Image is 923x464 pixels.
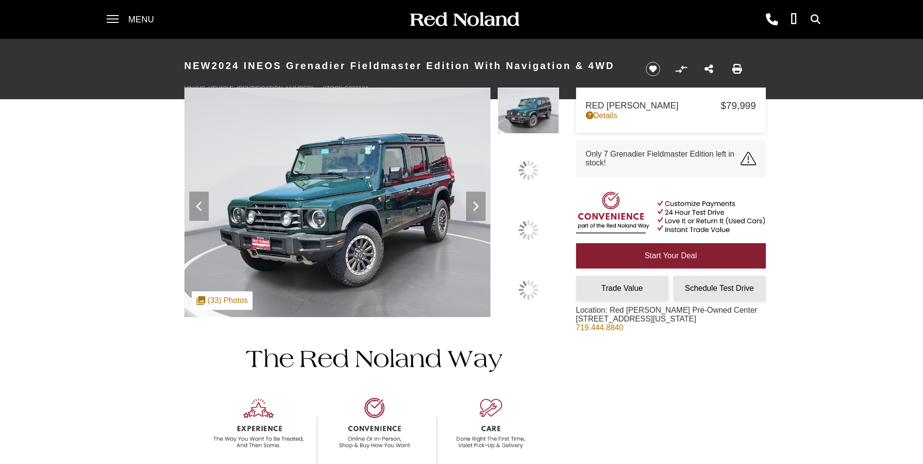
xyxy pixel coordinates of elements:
div: (33) Photos [192,291,253,310]
span: Start Your Deal [645,251,697,260]
span: Only 7 Grenadier Fieldmaster Edition left in stock! [586,150,741,167]
a: Start Your Deal [576,243,766,268]
a: 719.444.8840 [576,323,624,332]
h1: 2024 INEOS Grenadier Fieldmaster Edition With Navigation & 4WD [184,46,630,85]
button: Compare vehicle [674,62,688,76]
span: VIN: [184,85,196,92]
a: Details [586,111,756,120]
a: Print this New 2024 INEOS Grenadier Fieldmaster Edition With Navigation & 4WD [732,64,742,75]
span: [US_VEHICLE_IDENTIFICATION_NUMBER] [196,85,313,92]
a: Share this New 2024 INEOS Grenadier Fieldmaster Edition With Navigation & 4WD [705,64,713,75]
a: Red [PERSON_NAME] $79,999 [586,100,756,111]
span: G022124 [344,85,368,92]
strong: New [184,60,212,71]
img: New 2024 Green INEOS Fieldmaster Edition image 1 [498,88,559,134]
span: Trade Value [601,284,643,292]
a: Trade Value [576,276,669,301]
a: Schedule Test Drive [673,276,766,301]
img: Red Noland Auto Group [408,11,520,28]
button: Save vehicle [642,61,664,77]
span: Schedule Test Drive [685,284,754,292]
span: $79,999 [721,100,756,111]
div: Location: Red [PERSON_NAME] Pre-Owned Center [STREET_ADDRESS][US_STATE] [576,306,758,339]
span: Red [PERSON_NAME] [586,101,721,111]
span: Stock: [323,85,344,92]
img: New 2024 Green INEOS Fieldmaster Edition image 1 [184,88,490,317]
